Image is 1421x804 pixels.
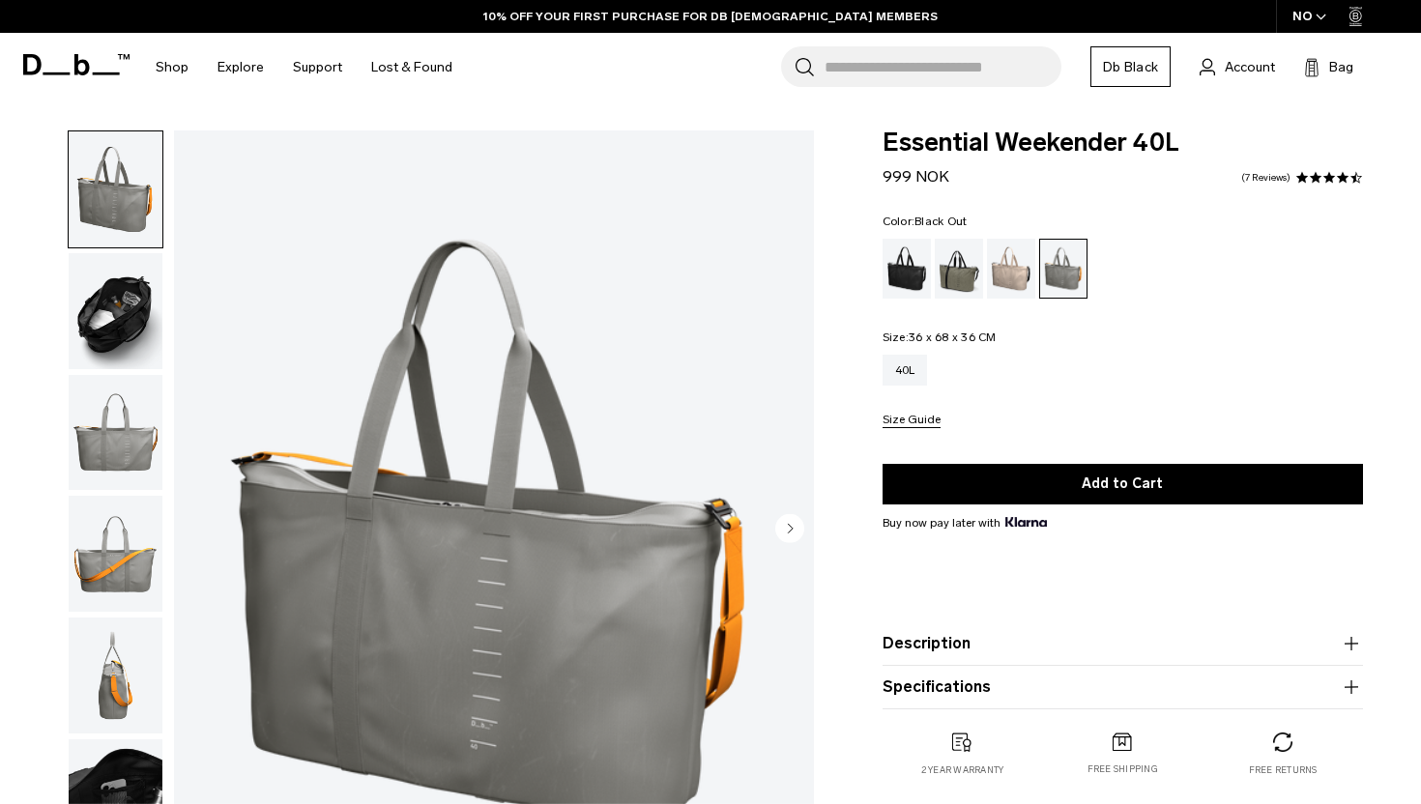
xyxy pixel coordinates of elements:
a: Support [293,33,342,101]
button: Essential Weekender 40L Sand Grey [68,495,163,613]
button: Essential Weekender 40L Sand Grey [68,252,163,370]
a: 40L [883,355,928,386]
button: Next slide [775,513,804,546]
span: 36 x 68 x 36 CM [909,330,997,344]
a: Sand Grey [1039,239,1087,299]
span: 999 NOK [883,167,949,186]
a: 10% OFF YOUR FIRST PURCHASE FOR DB [DEMOGRAPHIC_DATA] MEMBERS [483,8,938,25]
legend: Size: [883,331,997,343]
nav: Main Navigation [141,33,467,101]
a: Db Black [1090,46,1171,87]
button: Essential Weekender 40L Sand Grey [68,617,163,734]
a: Account [1200,55,1275,78]
span: Buy now pay later with [883,514,1047,531]
span: Bag [1329,57,1353,77]
p: Free returns [1249,763,1318,777]
button: Specifications [883,675,1363,699]
span: Black Out [914,215,967,228]
img: Essential Weekender 40L Sand Grey [69,617,162,733]
button: Essential Weekender 40L Sand Grey [68,130,163,248]
button: Bag [1304,55,1353,78]
button: Description [883,632,1363,655]
img: Essential Weekender 40L Sand Grey [69,131,162,247]
a: Black Out [883,239,931,299]
a: Forest Green [935,239,983,299]
img: Essential Weekender 40L Sand Grey [69,375,162,491]
a: Explore [217,33,264,101]
img: Essential Weekender 40L Sand Grey [69,496,162,612]
p: Free shipping [1087,762,1158,776]
a: Lost & Found [371,33,452,101]
button: Essential Weekender 40L Sand Grey [68,374,163,492]
img: {"height" => 20, "alt" => "Klarna"} [1005,517,1047,527]
span: Essential Weekender 40L [883,130,1363,156]
a: Fogbow Beige [987,239,1035,299]
span: Account [1225,57,1275,77]
a: 7 reviews [1241,173,1290,183]
button: Size Guide [883,414,941,428]
p: 2 year warranty [921,763,1004,777]
legend: Color: [883,215,968,227]
img: Essential Weekender 40L Sand Grey [69,253,162,369]
a: Shop [156,33,188,101]
button: Add to Cart [883,464,1363,504]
